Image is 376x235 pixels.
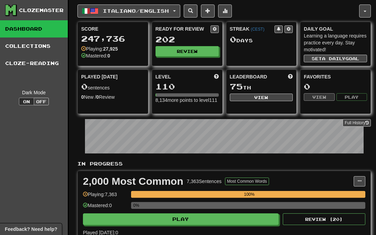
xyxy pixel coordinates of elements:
button: Play [83,213,279,225]
div: Mastered: [81,52,110,59]
button: Most Common Words [225,178,269,185]
a: (CEST) [251,27,265,32]
div: 202 [155,35,219,44]
div: 0 [304,82,367,91]
div: Dark Mode [5,89,63,96]
strong: 0 [107,53,110,58]
button: Play [336,93,367,101]
span: 0 [81,82,88,91]
span: 0 [230,34,236,44]
span: Italiano / English [103,8,169,14]
button: Add sentence to collection [201,4,215,18]
button: Italiano/English [77,4,180,18]
div: 2,000 Most Common [83,176,183,186]
div: Playing: [81,45,118,52]
strong: 27,925 [103,46,118,52]
div: 7,363 Sentences [187,178,222,185]
div: 8,134 more points to level 111 [155,97,219,104]
div: th [230,82,293,91]
div: Clozemaster [19,7,64,14]
button: View [230,94,293,101]
span: This week in points, UTC [288,73,293,80]
div: 100% [133,191,365,198]
div: Playing: 7,363 [83,191,128,202]
button: Off [34,98,49,105]
div: New / Review [81,94,144,100]
button: Search sentences [184,4,197,18]
button: More stats [218,4,232,18]
div: Ready for Review [155,25,211,32]
span: Level [155,73,171,80]
div: Score [81,25,144,32]
button: Review [155,46,219,56]
p: In Progress [77,160,371,167]
span: a daily [322,56,345,61]
button: On [19,98,34,105]
button: View [304,93,334,101]
div: 110 [155,82,219,91]
span: 75 [230,82,243,91]
strong: 0 [96,94,99,100]
div: Favorites [304,73,367,80]
span: Open feedback widget [5,226,57,233]
div: Daily Goal [304,25,367,32]
button: Seta dailygoal [304,55,367,62]
div: Mastered: 0 [83,202,128,213]
div: Streak [230,25,275,32]
span: Score more points to level up [214,73,219,80]
span: Leaderboard [230,73,267,80]
span: Played [DATE] [81,73,118,80]
div: sentences [81,82,144,91]
strong: 0 [81,94,84,100]
button: Review (20) [283,213,365,225]
a: Full History [343,119,371,127]
div: Day s [230,35,293,44]
div: Learning a language requires practice every day. Stay motivated! [304,32,367,53]
div: 247,736 [81,34,144,43]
